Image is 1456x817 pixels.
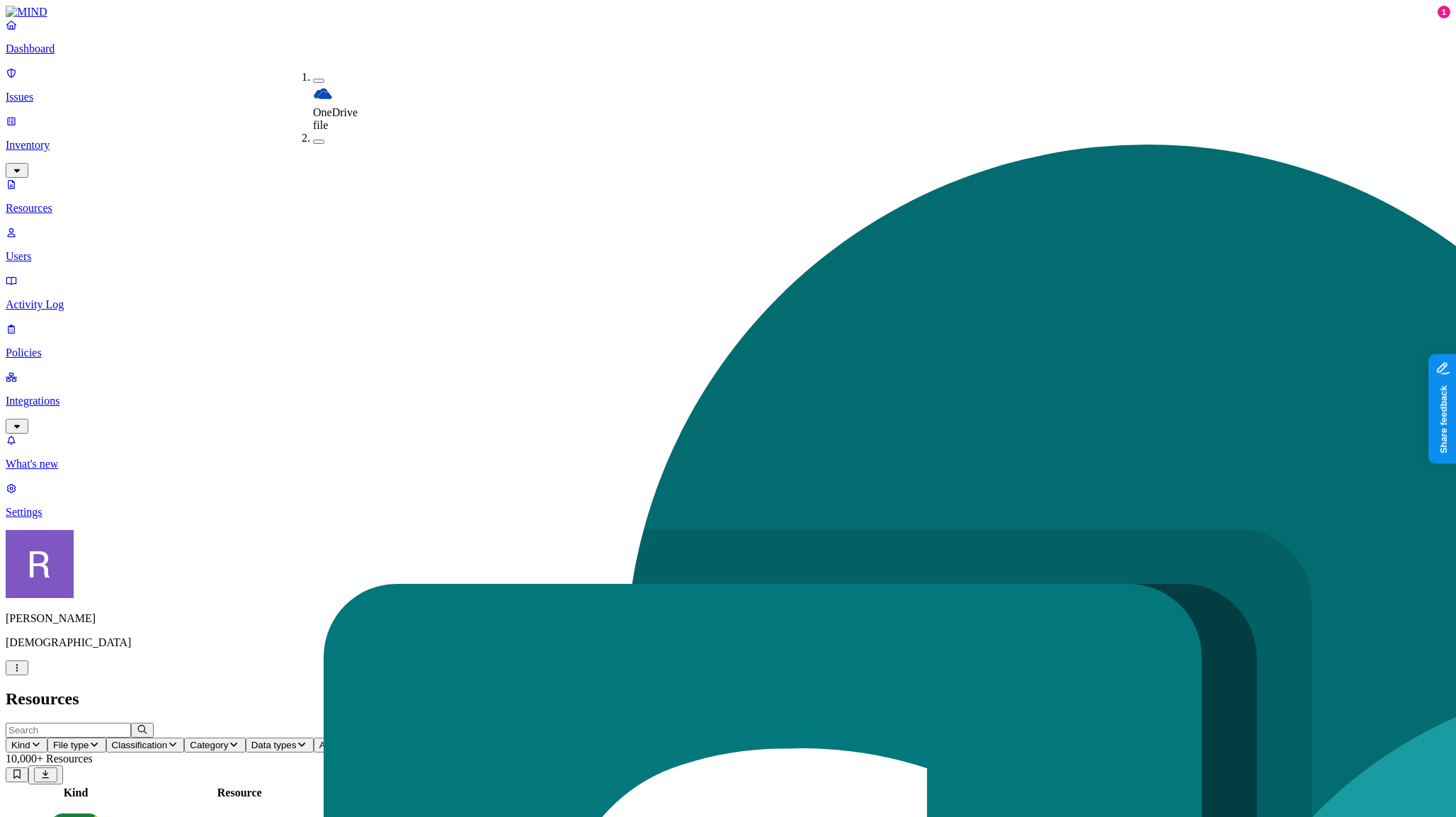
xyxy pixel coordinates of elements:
a: Resources [6,178,1450,215]
div: Kind [8,787,144,799]
h2: Resources [6,689,1450,709]
span: Kind [11,740,30,750]
img: MIND [6,6,47,18]
div: Resource [147,787,332,799]
a: Users [6,226,1450,263]
a: Policies [6,322,1450,359]
p: Activity Log [6,298,1450,311]
a: Activity Log [6,274,1450,311]
a: What's new [6,434,1450,471]
p: Issues [6,91,1450,103]
a: Issues [6,67,1450,103]
img: Rich Thompson [6,530,74,598]
span: OneDrive file [313,106,358,131]
p: Users [6,250,1450,263]
a: Dashboard [6,18,1450,55]
p: Resources [6,202,1450,215]
a: MIND [6,6,1450,18]
a: Settings [6,482,1450,519]
p: Policies [6,346,1450,359]
span: Category [190,740,228,750]
span: Data types [251,740,297,750]
img: onedrive [313,84,333,103]
a: Integrations [6,371,1450,432]
p: Inventory [6,139,1450,152]
p: Dashboard [6,43,1450,55]
p: [PERSON_NAME] [6,612,1450,625]
p: What's new [6,458,1450,471]
input: Search [6,723,131,738]
p: Settings [6,506,1450,519]
p: Integrations [6,395,1450,407]
a: Inventory [6,115,1450,176]
span: 10,000+ Resources [6,753,93,765]
p: [DEMOGRAPHIC_DATA] [6,636,1450,649]
span: Classification [112,740,168,750]
span: File type [53,740,89,750]
div: 1 [1438,6,1450,18]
